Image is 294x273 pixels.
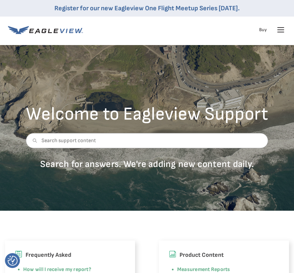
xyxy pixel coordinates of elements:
[54,4,240,12] a: Register for our new Eagleview One Flight Meetup Series [DATE].
[169,250,279,260] h6: Product Content
[23,266,91,273] a: How will I receive my report?
[259,27,267,33] a: Buy
[8,256,18,266] img: Revisit consent button
[8,256,18,266] button: Consent Preferences
[15,250,125,260] h6: Frequently Asked
[26,105,268,123] h2: Welcome to Eagleview Support
[26,133,268,148] input: Search support content
[177,266,230,273] a: Measurement Reports
[26,158,268,170] p: Search for answers. We're adding new content daily.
